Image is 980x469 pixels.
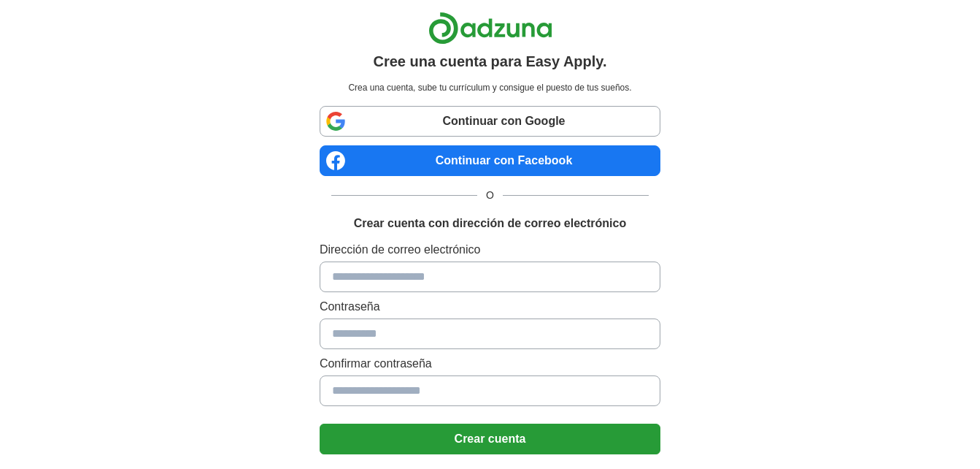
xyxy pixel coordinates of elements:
label: Confirmar contraseña [320,355,660,373]
h1: Cree una cuenta para Easy Apply. [373,50,606,72]
h1: Crear cuenta con dirección de correo electrónico [354,215,626,232]
button: Crear cuenta [320,424,660,454]
a: Continuar con Google [320,106,660,137]
span: O [477,188,503,203]
label: Contraseña [320,298,660,316]
img: Logotipo de Adzuna [428,12,552,45]
a: Continuar con Facebook [320,145,660,176]
label: Dirección de correo electrónico [320,241,660,259]
p: Crea una cuenta, sube tu currículum y consigue el puesto de tus sueños. [323,81,657,94]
